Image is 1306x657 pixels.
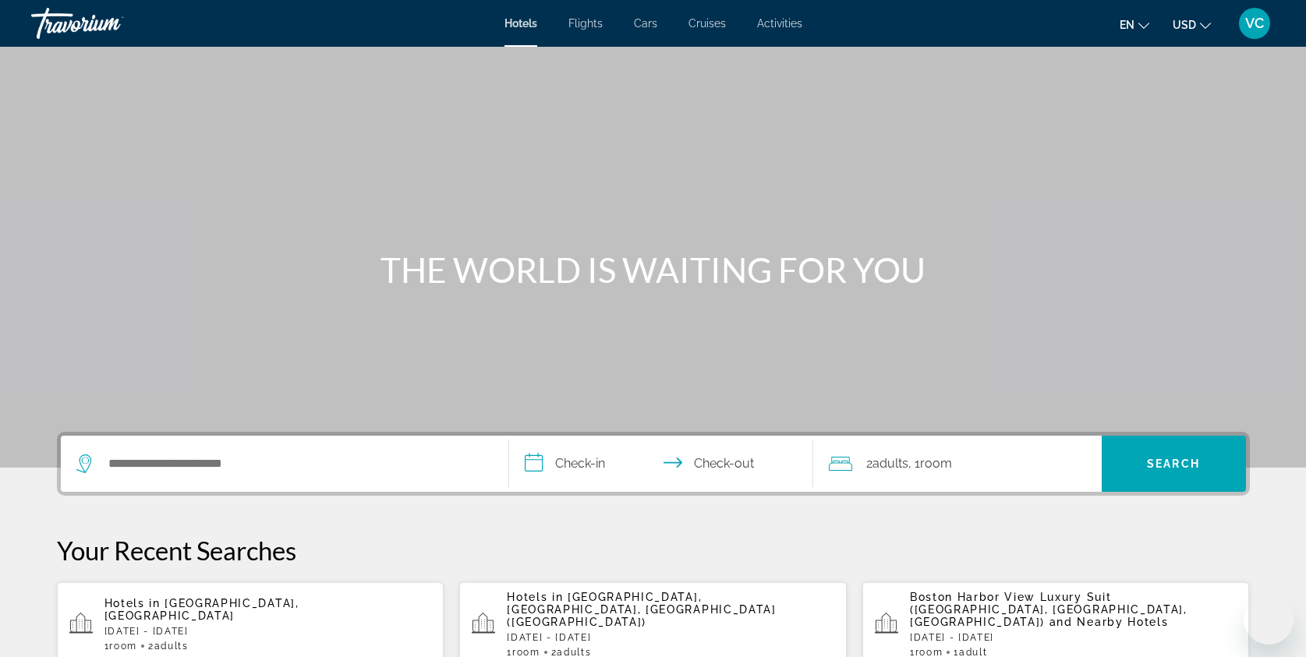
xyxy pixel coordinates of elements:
button: Travelers: 2 adults, 0 children [813,436,1102,492]
span: Adults [154,641,189,652]
span: Hotels in [104,597,161,609]
span: 1 [104,641,137,652]
a: Activities [757,17,802,30]
button: Change currency [1173,13,1211,36]
span: Room [109,641,137,652]
iframe: Button to launch messaging window [1244,595,1294,645]
p: Your Recent Searches [57,535,1250,566]
span: en [1120,19,1134,31]
span: Hotels in [507,591,563,603]
p: [DATE] - [DATE] [507,632,834,643]
span: Boston Harbor View Luxury Suit ([GEOGRAPHIC_DATA], [GEOGRAPHIC_DATA], [GEOGRAPHIC_DATA]) [910,591,1187,628]
a: Flights [568,17,603,30]
button: Search [1102,436,1246,492]
button: Change language [1120,13,1149,36]
a: Hotels [504,17,537,30]
span: 2 [148,641,189,652]
span: , 1 [908,453,952,475]
button: Select check in and out date [509,436,813,492]
span: [GEOGRAPHIC_DATA], [GEOGRAPHIC_DATA] [104,597,299,622]
a: Cruises [688,17,726,30]
a: Cars [634,17,657,30]
span: [GEOGRAPHIC_DATA], [GEOGRAPHIC_DATA], [GEOGRAPHIC_DATA] ([GEOGRAPHIC_DATA]) [507,591,776,628]
p: [DATE] - [DATE] [910,632,1237,643]
span: USD [1173,19,1196,31]
h1: THE WORLD IS WAITING FOR YOU [361,249,946,290]
p: [DATE] - [DATE] [104,626,432,637]
span: Adults [872,456,908,471]
a: Travorium [31,3,187,44]
span: 2 [866,453,908,475]
span: Search [1147,457,1200,470]
span: VC [1245,16,1264,31]
div: Search widget [61,436,1246,492]
span: Room [920,456,952,471]
span: and Nearby Hotels [1049,616,1169,628]
input: Search hotel destination [107,452,485,475]
button: User Menu [1234,7,1275,40]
